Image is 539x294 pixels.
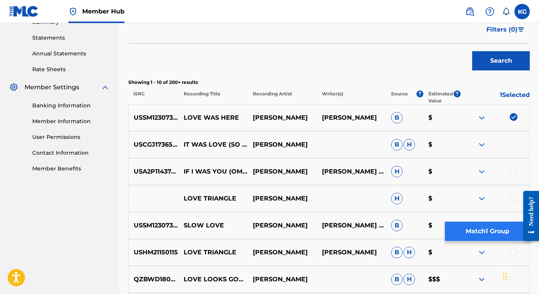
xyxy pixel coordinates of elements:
img: MLC Logo [9,6,39,17]
a: Member Information [32,117,110,125]
span: ? [454,90,461,97]
div: Drag [503,265,507,288]
p: Recording Artist [248,90,317,104]
div: User Menu [514,4,530,19]
img: expand [477,221,486,230]
p: $ [423,113,460,122]
p: USA2P1143742 [129,167,179,176]
a: User Permissions [32,133,110,141]
p: Estimated Value [428,90,454,104]
p: 1 Selected [461,90,530,104]
img: expand [477,194,486,203]
p: Recording Title [178,90,247,104]
a: Contact Information [32,149,110,157]
span: B [391,247,403,258]
p: USSM12307374 [129,113,179,122]
p: LOVE LOOKS GOOD [179,275,248,284]
img: expand [477,248,486,257]
span: ? [416,90,423,97]
a: Member Benefits [32,165,110,173]
p: IT WAS LOVE (SO IT COULDN'T LAST) [179,140,248,149]
img: expand [477,167,486,176]
button: Search [472,51,530,70]
p: Source [391,90,408,104]
button: Filters (0) [482,20,530,39]
p: [PERSON_NAME] [PERSON_NAME] [PERSON_NAME] [PERSON_NAME] [PERSON_NAME] [PERSON_NAME] CORDAZOR [PER... [317,167,386,176]
span: H [403,139,415,150]
img: help [485,7,494,16]
span: B [391,112,403,124]
p: $ [423,248,460,257]
div: Notifications [502,8,510,15]
a: Public Search [462,4,478,19]
p: $$$ [423,275,460,284]
p: [PERSON_NAME] [248,113,317,122]
span: B [391,274,403,285]
a: Statements [32,34,110,42]
a: Annual Statements [32,50,110,58]
p: IF I WAS YOU (OMG) [KARAOKE] [179,167,248,176]
p: $ [423,194,460,203]
p: LOVE TRIANGLE [179,248,248,257]
span: H [391,193,403,204]
p: [PERSON_NAME] [248,140,317,149]
img: Top Rightsholder [68,7,78,16]
img: search [465,7,474,16]
span: Filters ( 0 ) [486,25,517,34]
button: Match1 Group [445,222,530,241]
a: Banking Information [32,102,110,110]
p: [PERSON_NAME] [317,248,386,257]
p: [PERSON_NAME] [248,275,317,284]
span: H [391,166,403,177]
p: USSM12307370 [129,221,179,230]
p: USHM21150115 [129,248,179,257]
iframe: Resource Center [517,184,539,248]
img: expand [477,275,486,284]
p: SLOW LOVE [179,221,248,230]
p: [PERSON_NAME] BROWNISAIAH [PERSON_NAME] [317,221,386,230]
a: Rate Sheets [32,65,110,73]
p: [PERSON_NAME] [317,113,386,122]
p: [PERSON_NAME] [248,194,317,203]
p: LOVE TRIANGLE [179,194,248,203]
img: deselect [510,113,517,121]
iframe: Chat Widget [501,257,539,294]
p: LOVE WAS HERE [179,113,248,122]
p: $ [423,221,460,230]
p: ISRC [128,90,178,104]
img: expand [477,140,486,149]
img: Member Settings [9,83,18,92]
span: H [403,274,415,285]
span: B [391,139,403,150]
p: Showing 1 - 10 of 200+ results [128,79,530,86]
span: Member Hub [82,7,124,16]
img: expand [101,83,110,92]
p: USCGJ1736579 [129,140,179,149]
span: B [391,220,403,231]
p: [PERSON_NAME] [248,248,317,257]
p: $ [423,167,460,176]
img: filter [518,27,524,32]
img: expand [477,113,486,122]
span: H [403,247,415,258]
p: $ [423,140,460,149]
div: Help [482,4,498,19]
p: [PERSON_NAME] [248,221,317,230]
span: Member Settings [25,83,79,92]
p: Writer(s) [317,90,386,104]
p: [PERSON_NAME] [248,167,317,176]
p: QZBWD1800322 [129,275,179,284]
